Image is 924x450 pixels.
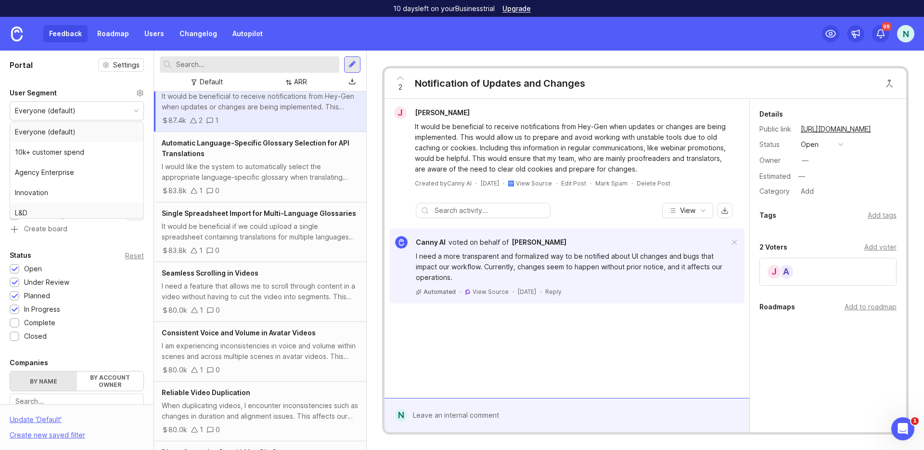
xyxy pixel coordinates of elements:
[415,121,730,174] div: It would be beneficial to receive notifications from Hey-Gen when updates or changes are being im...
[882,22,891,31] span: 99
[503,179,504,187] div: ·
[518,288,536,296] span: [DATE]
[91,25,135,42] a: Roadmap
[590,179,591,187] div: ·
[759,241,787,253] div: 2 Voters
[10,162,143,183] div: Agency Enterprise
[508,181,514,186] img: intercom
[874,122,887,136] button: copy icon
[24,291,50,301] div: Planned
[200,424,203,435] div: 1
[168,115,186,126] div: 87.4k
[717,203,732,218] button: export comments
[162,341,359,362] div: I am experiencing inconsistencies in voice and volume within scenes and across multiple scenes in...
[793,185,817,198] a: Add
[802,155,808,166] div: —
[24,277,69,288] div: Under Review
[662,203,713,218] button: View
[199,245,203,256] div: 1
[10,87,57,99] div: User Segment
[216,305,220,316] div: 0
[556,179,557,187] div: ·
[294,77,307,87] div: ARR
[394,106,407,119] div: J
[15,106,76,116] div: Everyone (default)
[24,264,42,274] div: Open
[595,179,628,187] button: Mark Spam
[176,59,335,70] input: Search...
[796,170,808,183] div: —
[200,305,203,316] div: 1
[759,186,793,197] div: Category
[10,225,144,234] a: Create board
[154,322,366,382] a: Consistent Voice and Volume in Avatar VideosI am experiencing inconsistencies in voice and volume...
[512,238,566,246] span: [PERSON_NAME]
[435,205,545,216] input: Search activity...
[393,4,495,13] p: 10 days left on your Business trial
[416,251,729,283] div: I need a more transparent and formalized way to be notified about UI changes and bugs that impact...
[801,139,819,150] div: open
[759,139,793,150] div: Status
[395,409,407,422] div: N
[475,179,477,187] div: ·
[891,417,914,440] iframe: Intercom live chat
[415,179,472,187] div: Created by Canny AI
[398,82,402,93] span: 2
[631,179,633,187] div: ·
[168,185,187,196] div: 83.8k
[10,183,143,203] div: Innovation
[162,269,258,277] span: Seamless Scrolling in Videos
[845,302,897,312] div: Add to roadmap
[10,122,143,142] div: Everyone (default)
[473,288,509,295] span: View Source
[759,155,793,166] div: Owner
[215,115,218,126] div: 1
[759,301,795,313] div: Roadmaps
[680,206,695,215] span: View
[897,25,914,42] div: N
[540,288,541,296] div: ·
[779,264,794,279] div: A
[880,74,899,93] button: Close button
[24,318,55,328] div: Complete
[174,25,223,42] a: Changelog
[227,25,269,42] a: Autopilot
[561,179,586,187] div: Edit Post
[449,237,509,248] div: voted on behalf of
[423,288,456,296] span: Automated
[162,221,359,242] div: It would be beneficial if we could upload a single spreadsheet containing translations for multip...
[162,209,356,217] span: Single Spreadsheet Import for Multi-Language Glossaries
[162,161,359,183] div: I would like the system to automatically select the appropriate language-specific glossary when t...
[798,123,874,135] a: [URL][DOMAIN_NAME]
[24,304,60,315] div: In Progress
[200,77,223,87] div: Default
[395,236,408,249] img: Canny AI
[864,242,897,252] div: Add voter
[759,173,791,180] div: Estimated
[154,262,366,322] a: Seamless Scrolling in VideosI need a feature that allows me to scroll through content in a video ...
[481,179,499,187] span: [DATE]
[168,245,187,256] div: 83.8k
[759,124,793,134] div: Public link
[465,289,471,295] img: gong
[162,281,359,302] div: I need a feature that allows me to scroll through content in a video without having to cut the vi...
[139,25,170,42] a: Users
[162,400,359,422] div: When duplicating videos, I encounter inconsistencies such as changes in duration and alignment is...
[216,424,220,435] div: 0
[10,142,143,162] div: 10k+ customer spend
[798,185,817,198] div: Add
[24,331,47,342] div: Closed
[868,210,897,221] div: Add tags
[199,185,203,196] div: 1
[759,108,783,120] div: Details
[10,371,77,391] label: By name
[154,382,366,441] a: Reliable Video DuplicationWhen duplicating videos, I encounter inconsistencies such as changes in...
[10,59,33,71] h1: Portal
[637,179,670,187] div: Delete Post
[200,365,203,375] div: 1
[98,58,144,72] button: Settings
[10,414,62,430] div: Update ' Default '
[216,365,220,375] div: 0
[154,72,366,132] a: Notification of Updates and ChangesIt would be beneficial to receive notifications from Hey-Gen w...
